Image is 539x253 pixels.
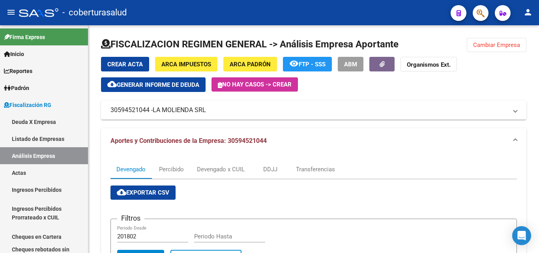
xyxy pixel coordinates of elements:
button: Organismos Ext. [401,57,457,71]
button: Exportar CSV [110,186,176,200]
h3: Filtros [117,213,144,224]
span: Cambiar Empresa [473,41,520,49]
span: - coberturasalud [62,4,127,21]
span: Padrón [4,84,29,92]
span: Firma Express [4,33,45,41]
mat-expansion-panel-header: Aportes y Contribuciones de la Empresa: 30594521044 [101,128,526,154]
span: LA MOLIENDA SRL [153,106,206,114]
mat-icon: cloud_download [107,79,117,89]
mat-panel-title: 30594521044 - [110,106,507,114]
span: ARCA Padrón [230,61,271,68]
div: DDJJ [263,165,277,174]
button: ARCA Impuestos [155,57,217,71]
button: Crear Acta [101,57,149,71]
span: FTP - SSS [299,61,326,68]
div: Open Intercom Messenger [512,226,531,245]
h1: FISCALIZACION REGIMEN GENERAL -> Análisis Empresa Aportante [101,38,399,51]
span: Inicio [4,50,24,58]
div: Percibido [159,165,184,174]
span: Reportes [4,67,32,75]
mat-icon: cloud_download [117,187,126,197]
span: Exportar CSV [117,189,169,196]
button: ARCA Padrón [223,57,277,71]
button: FTP - SSS [283,57,332,71]
span: Fiscalización RG [4,101,51,109]
span: ARCA Impuestos [161,61,211,68]
mat-icon: person [523,7,533,17]
span: Aportes y Contribuciones de la Empresa: 30594521044 [110,137,267,144]
button: No hay casos -> Crear [211,77,298,92]
mat-icon: menu [6,7,16,17]
strong: Organismos Ext. [407,61,451,68]
div: Transferencias [296,165,335,174]
button: Cambiar Empresa [467,38,526,52]
mat-expansion-panel-header: 30594521044 -LA MOLIENDA SRL [101,101,526,120]
button: Generar informe de deuda [101,77,206,92]
button: ABM [338,57,363,71]
mat-icon: remove_red_eye [289,59,299,68]
span: Crear Acta [107,61,143,68]
span: No hay casos -> Crear [218,81,292,88]
span: Generar informe de deuda [117,81,199,88]
div: Devengado [116,165,146,174]
div: Devengado x CUIL [197,165,245,174]
span: ABM [344,61,357,68]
